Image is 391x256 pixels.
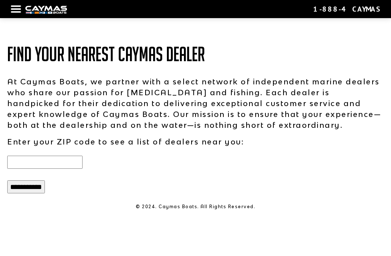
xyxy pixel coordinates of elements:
p: © 2024. Caymas Boats. All Rights Reserved. [7,203,384,210]
img: white-logo-c9c8dbefe5ff5ceceb0f0178aa75bf4bb51f6bca0971e226c86eb53dfe498488.png [25,6,67,13]
p: Enter your ZIP code to see a list of dealers near you: [7,136,384,147]
h1: Find Your Nearest Caymas Dealer [7,43,384,65]
div: 1-888-4CAYMAS [313,4,380,14]
p: At Caymas Boats, we partner with a select network of independent marine dealers who share our pas... [7,76,384,130]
